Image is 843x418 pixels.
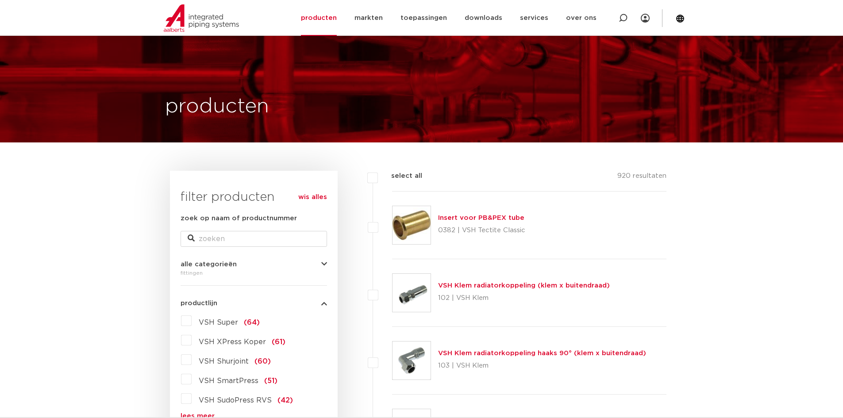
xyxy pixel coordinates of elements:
[438,291,610,305] p: 102 | VSH Klem
[181,213,297,224] label: zoek op naam of productnummer
[254,358,271,365] span: (60)
[181,261,237,268] span: alle categorieën
[393,341,431,380] img: Thumbnail for VSH Klem radiatorkoppeling haaks 90° (klem x buitendraad)
[277,397,293,404] span: (42)
[199,319,238,326] span: VSH Super
[199,338,266,345] span: VSH XPress Koper
[165,92,269,121] h1: producten
[438,350,646,357] a: VSH Klem radiatorkoppeling haaks 90° (klem x buitendraad)
[438,215,524,221] a: Insert voor PB&PEX tube
[438,223,525,238] p: 0382 | VSH Tectite Classic
[393,274,431,312] img: Thumbnail for VSH Klem radiatorkoppeling (klem x buitendraad)
[181,268,327,278] div: fittingen
[181,300,217,307] span: productlijn
[181,188,327,206] h3: filter producten
[264,377,277,384] span: (51)
[244,319,260,326] span: (64)
[617,171,666,184] p: 920 resultaten
[199,377,258,384] span: VSH SmartPress
[438,282,610,289] a: VSH Klem radiatorkoppeling (klem x buitendraad)
[378,171,422,181] label: select all
[181,261,327,268] button: alle categorieën
[181,231,327,247] input: zoeken
[438,359,646,373] p: 103 | VSH Klem
[199,397,272,404] span: VSH SudoPress RVS
[181,300,327,307] button: productlijn
[199,358,249,365] span: VSH Shurjoint
[393,206,431,244] img: Thumbnail for Insert voor PB&PEX tube
[272,338,285,345] span: (61)
[298,192,327,203] a: wis alles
